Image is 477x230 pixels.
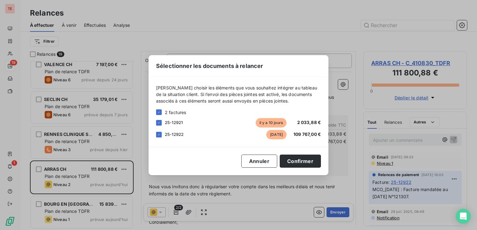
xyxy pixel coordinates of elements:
span: 2 033,88 € [297,120,321,125]
span: 2 factures [165,109,186,116]
div: Open Intercom Messenger [456,209,471,224]
button: Confirmer [280,155,321,168]
span: 109 767,00 € [293,132,321,137]
span: [DATE] [266,130,287,139]
span: Sélectionner les documents à relancer [156,62,263,70]
span: 25-12922 [165,132,184,137]
span: il y a 10 jours [256,118,287,127]
span: [PERSON_NAME] choisir les éléments que vous souhaitez intégrer au tableau de la situation client.... [156,84,321,104]
span: 25-12921 [165,120,183,125]
button: Annuler [241,155,277,168]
